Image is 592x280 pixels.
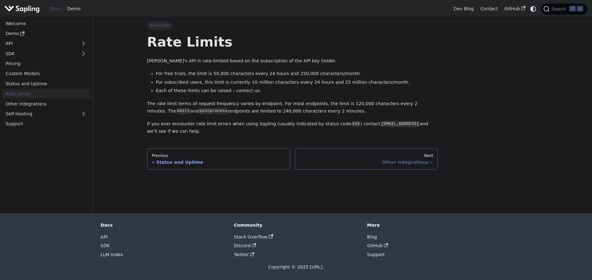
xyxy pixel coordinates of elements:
[295,149,438,170] a: NextOther Integrations
[147,33,438,50] h1: Rate Limits
[101,222,225,228] div: Docs
[4,4,40,13] img: Sapling.ai
[147,21,173,30] span: Rate Limits
[156,87,438,95] li: Each of these limits can be raised – contact us.
[367,222,492,228] div: More
[4,4,42,13] a: Sapling.ai
[380,121,420,127] code: [EMAIL_ADDRESS]
[77,49,90,58] button: Expand sidebar category 'SDK'
[234,222,358,228] div: Community
[2,29,90,38] a: Demo
[147,120,438,135] p: If you ever encounter rate limit errors when using Sapling (usually indicated by status code ) co...
[147,100,438,115] p: The rate limit terms of request frequency varies by endpoint. For most endpoints, the limit is 12...
[234,234,273,239] a: Stack Overflow
[147,21,438,30] nav: Breadcrumbs
[101,243,110,248] a: SDK
[101,252,123,257] a: LLM Index
[156,79,438,86] li: For subscribed users, this limit is currently 10 million characters every 24 hours and 25 million...
[147,57,438,65] p: [PERSON_NAME]'s API is rate-limited based on the subscription of the API key holder.
[351,121,360,127] code: 429
[2,69,90,78] a: Custom Models
[77,39,90,48] button: Expand sidebar category 'API'
[199,108,228,114] code: postprocess
[2,19,90,28] a: Welcome
[234,243,256,248] a: Discord
[367,252,385,257] a: Support
[2,59,90,68] a: Pricing
[569,6,576,11] kbd: ⌘
[450,4,477,14] a: Dev Blog
[2,99,90,108] a: Other Integrations
[2,109,90,118] a: Self-Hosting
[501,4,529,14] a: GitHub
[2,39,77,48] a: API
[156,70,438,78] li: For free trials, the limit is 50,000 characters every 24 hours and 250,000 characters/month.
[147,149,290,170] a: PreviousStatus and Uptime
[550,7,569,11] span: Search
[2,119,90,128] a: Support
[2,49,77,58] a: SDK
[101,234,108,239] a: API
[299,153,433,158] div: Next
[147,149,438,170] nav: Docs pages
[101,264,491,271] div: Copyright © 2025 [URL].
[367,243,388,248] a: GitHub
[541,3,587,15] button: Search (Command+K)
[176,108,190,114] code: edits
[2,79,90,88] a: Status and Uptime
[46,4,64,14] a: Docs
[234,252,254,257] a: Twitter
[477,4,501,14] a: Contact
[152,153,285,158] div: Previous
[577,6,583,11] kbd: K
[299,159,433,165] div: Other Integrations
[2,89,90,98] a: Rate Limits
[152,159,285,165] div: Status and Uptime
[64,4,84,14] a: Demo
[529,4,538,13] button: Switch between dark and light mode (currently system mode)
[367,234,377,239] a: Blog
